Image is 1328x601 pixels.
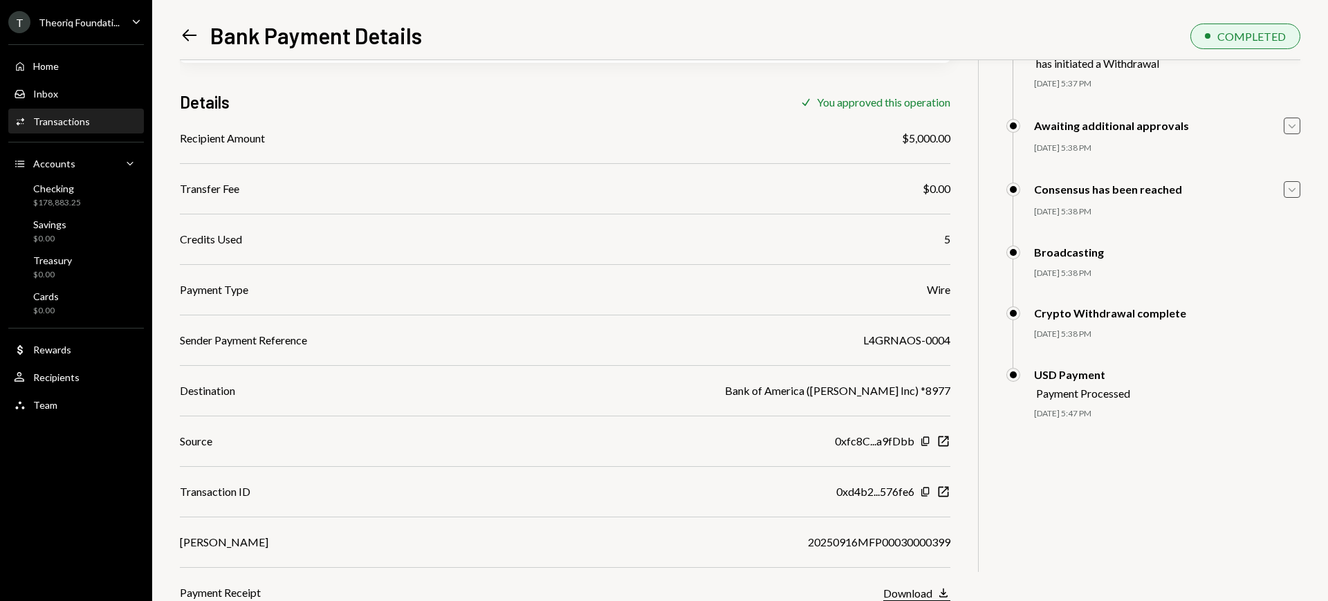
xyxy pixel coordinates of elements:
[33,115,90,127] div: Transactions
[33,88,58,100] div: Inbox
[33,371,80,383] div: Recipients
[180,281,248,298] div: Payment Type
[8,151,144,176] a: Accounts
[923,181,950,197] div: $0.00
[8,81,144,106] a: Inbox
[8,178,144,212] a: Checking$178,883.25
[8,250,144,284] a: Treasury$0.00
[883,586,932,600] div: Download
[33,158,75,169] div: Accounts
[33,290,59,302] div: Cards
[33,269,72,281] div: $0.00
[8,286,144,320] a: Cards$0.00
[180,483,250,500] div: Transaction ID
[927,281,950,298] div: Wire
[180,433,212,450] div: Source
[836,483,914,500] div: 0xd4b2...576fe6
[33,219,66,230] div: Savings
[1034,78,1300,90] div: [DATE] 5:37 PM
[835,433,914,450] div: 0xfc8C...a9fDbb
[210,21,422,49] h1: Bank Payment Details
[1034,246,1104,259] div: Broadcasting
[944,231,950,248] div: 5
[33,255,72,266] div: Treasury
[883,586,950,601] button: Download
[180,584,261,601] div: Payment Receipt
[33,233,66,245] div: $0.00
[180,91,230,113] h3: Details
[180,231,242,248] div: Credits Used
[902,130,950,147] div: $5,000.00
[8,53,144,78] a: Home
[1036,387,1130,400] div: Payment Processed
[1034,119,1189,132] div: Awaiting additional approvals
[1217,30,1286,43] div: COMPLETED
[180,130,265,147] div: Recipient Amount
[33,197,81,209] div: $178,883.25
[8,214,144,248] a: Savings$0.00
[33,60,59,72] div: Home
[180,534,268,551] div: [PERSON_NAME]
[8,109,144,133] a: Transactions
[33,183,81,194] div: Checking
[8,337,144,362] a: Rewards
[33,305,59,317] div: $0.00
[1034,268,1300,279] div: [DATE] 5:38 PM
[1034,408,1300,420] div: [DATE] 5:47 PM
[1034,183,1182,196] div: Consensus has been reached
[180,181,239,197] div: Transfer Fee
[817,95,950,109] div: You approved this operation
[1034,206,1300,218] div: [DATE] 5:38 PM
[33,344,71,355] div: Rewards
[725,382,950,399] div: Bank of America ([PERSON_NAME] Inc) *8977
[39,17,120,28] div: Theoriq Foundati...
[180,382,235,399] div: Destination
[1036,57,1159,70] div: has initiated a Withdrawal
[8,364,144,389] a: Recipients
[8,392,144,417] a: Team
[863,332,950,349] div: L4GRNAOS-0004
[1034,368,1130,381] div: USD Payment
[180,332,307,349] div: Sender Payment Reference
[1034,142,1300,154] div: [DATE] 5:38 PM
[8,11,30,33] div: T
[33,399,57,411] div: Team
[1034,306,1186,320] div: Crypto Withdrawal complete
[808,534,950,551] div: 20250916MFP00030000399
[1034,329,1300,340] div: [DATE] 5:38 PM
